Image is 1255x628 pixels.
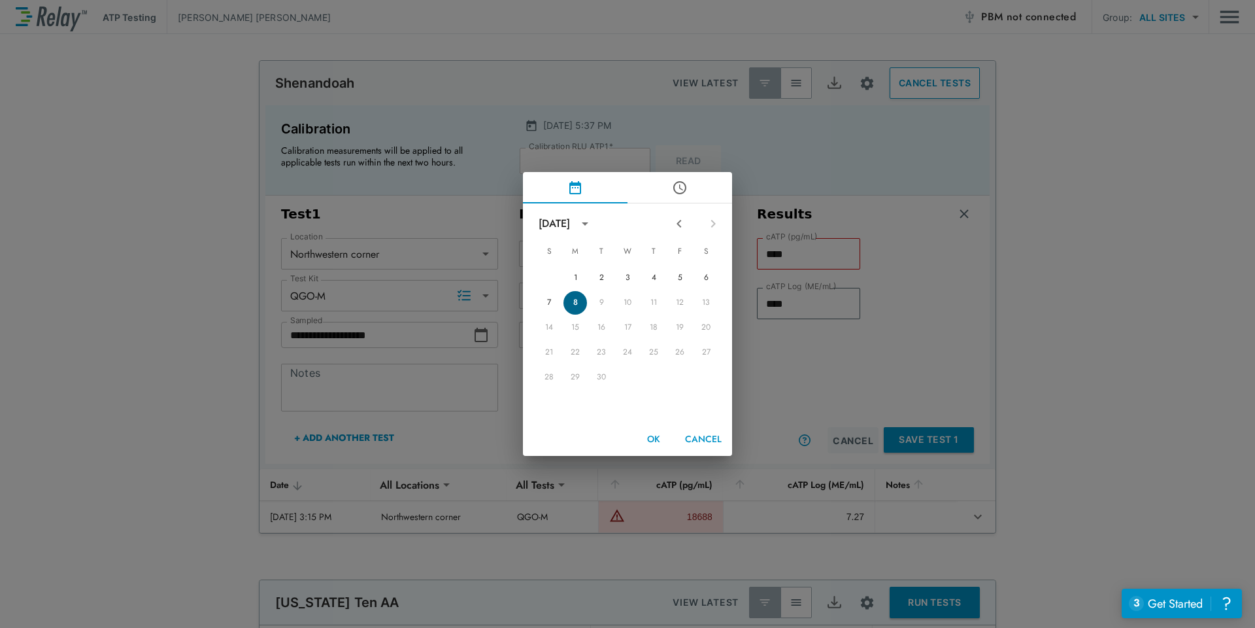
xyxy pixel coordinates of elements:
button: pick time [627,172,732,203]
span: Monday [563,239,587,265]
button: calendar view is open, switch to year view [574,213,596,235]
button: Previous month [668,213,690,235]
button: 5 [668,266,692,290]
span: Thursday [642,239,665,265]
span: Friday [668,239,692,265]
button: 6 [694,266,718,290]
button: pick date [523,172,627,203]
span: Wednesday [616,239,639,265]
button: 8 [563,291,587,315]
button: OK [633,427,675,451]
div: [DATE] [539,216,570,232]
button: 2 [590,266,613,290]
span: Saturday [694,239,718,265]
button: 7 [537,291,561,315]
iframe: Resource center [1122,589,1242,618]
button: 4 [642,266,665,290]
button: 1 [563,266,587,290]
button: Cancel [680,427,727,451]
button: 3 [616,266,639,290]
span: Sunday [537,239,561,265]
span: Tuesday [590,239,613,265]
